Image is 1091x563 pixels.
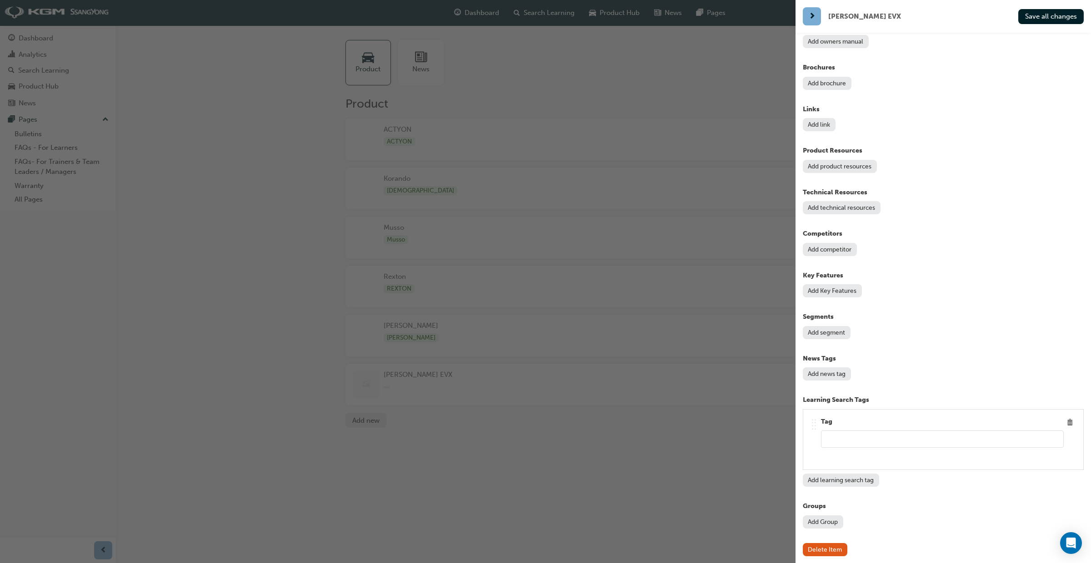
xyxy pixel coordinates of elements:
[811,417,817,432] div: .. .. .. ..
[803,271,1084,281] p: Key Features
[803,501,1084,512] p: Groups
[803,118,836,131] button: Add link
[803,354,1084,364] p: News Tags
[803,201,881,214] button: Add technical resources
[803,146,1084,156] p: Product Resources
[803,243,857,256] button: Add competitor
[1025,12,1077,20] span: Save all changes
[803,63,1084,73] p: Brochures
[803,188,1084,198] p: Technical Resources
[803,395,1084,405] p: Learning Search Tags
[828,11,901,22] span: [PERSON_NAME] EVX
[803,367,851,380] button: Add news tag
[803,104,1084,115] p: Links
[803,35,869,48] button: Add owners manual
[803,474,879,487] button: Add learning search tag
[1018,9,1084,24] button: Save all changes
[803,160,877,173] button: Add product resources
[1064,417,1076,429] button: Delete
[803,409,1084,470] div: .. .. .. ..Tag Delete
[821,417,1064,427] p: Tag
[803,229,1084,239] p: Competitors
[803,284,862,297] button: Add Key Features
[1060,532,1082,554] div: Open Intercom Messenger
[809,12,816,21] span: next-icon
[803,515,843,528] button: Add Group
[803,543,847,556] button: Delete Item
[803,77,851,90] button: Add brochure
[803,326,851,339] button: Add segment
[803,312,1084,322] p: Segments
